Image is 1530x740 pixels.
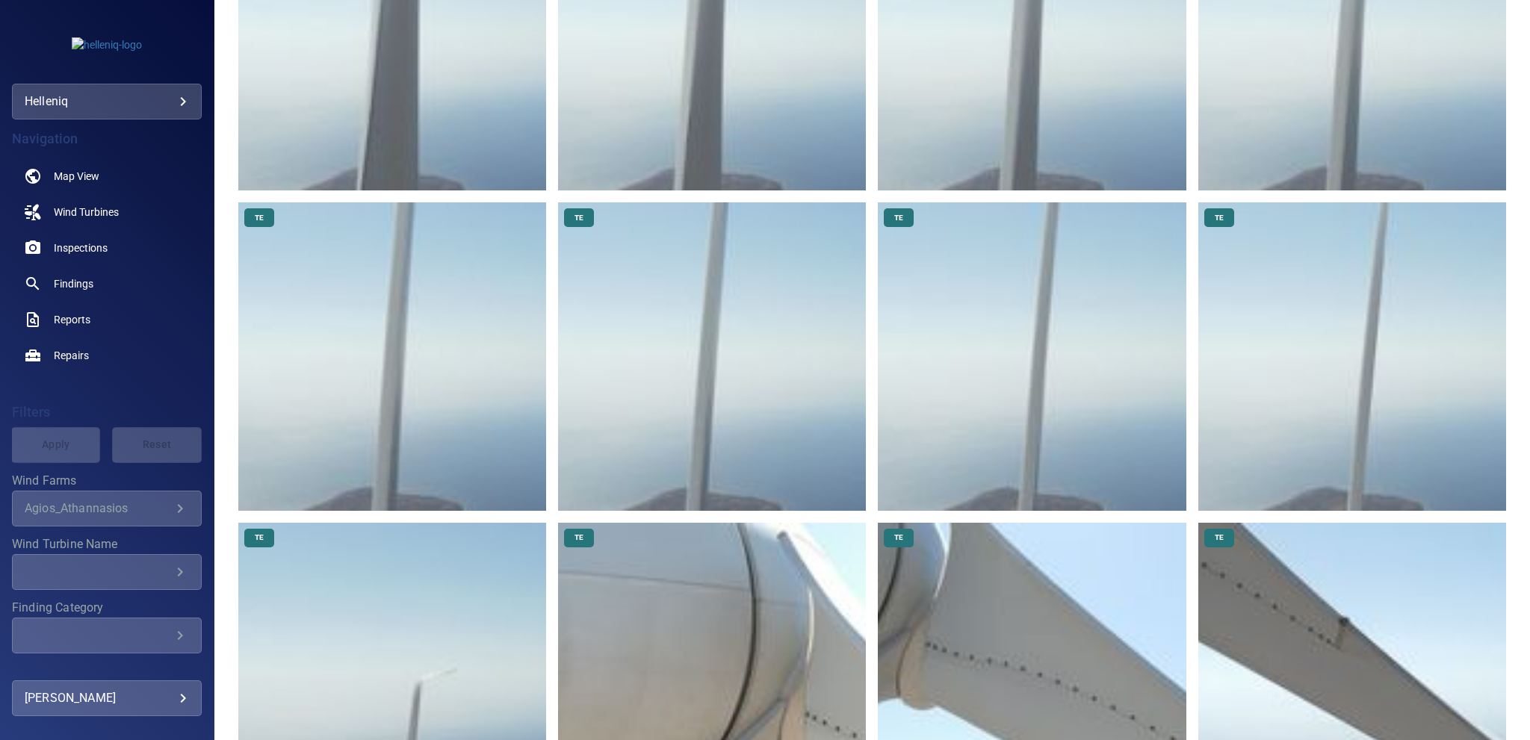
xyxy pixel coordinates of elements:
img: helleniq-logo [72,37,142,52]
span: Repairs [54,348,89,363]
a: inspections noActive [12,230,202,266]
span: TE [1206,213,1233,223]
div: Wind Turbine Name [12,554,202,590]
div: helleniq [12,84,202,119]
a: repairs noActive [12,338,202,373]
div: [PERSON_NAME] [25,686,189,710]
label: Wind Turbine Name [12,538,202,550]
label: Finding Category [12,602,202,614]
span: TE [246,213,273,223]
a: findings noActive [12,266,202,302]
span: Reports [54,312,90,327]
label: Wind Farms [12,475,202,487]
span: TE [885,532,912,543]
span: TE [1206,532,1233,543]
div: helleniq [25,90,189,114]
h4: Filters [12,405,202,420]
div: Finding Category [12,618,202,653]
span: Wind Turbines [54,205,119,220]
span: Inspections [54,240,108,255]
span: TE [566,213,592,223]
span: TE [885,213,912,223]
span: TE [246,532,273,543]
a: windturbines noActive [12,194,202,230]
div: Agios_Athannasios [25,501,171,515]
h4: Navigation [12,131,202,146]
span: Findings [54,276,93,291]
span: Map View [54,169,99,184]
a: reports noActive [12,302,202,338]
a: map noActive [12,158,202,194]
span: TE [566,532,592,543]
div: Wind Farms [12,491,202,526]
